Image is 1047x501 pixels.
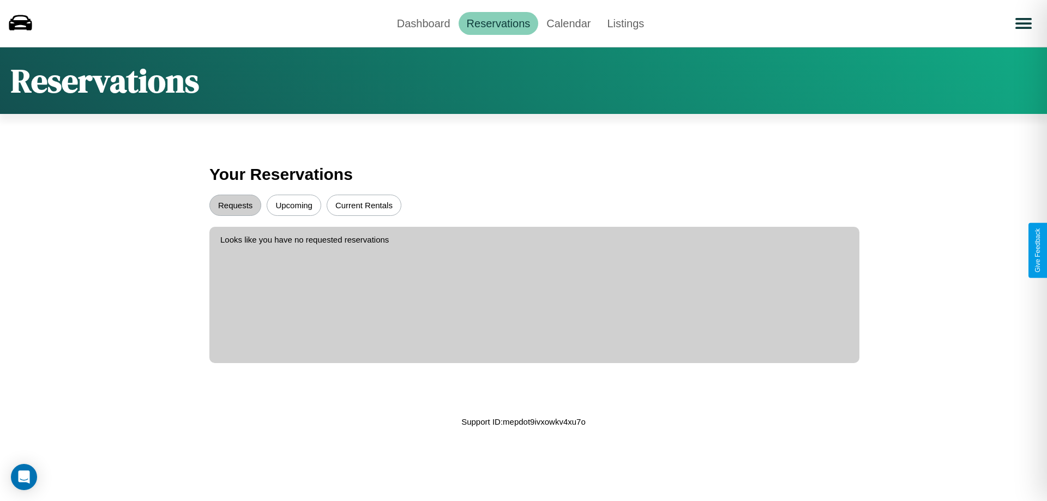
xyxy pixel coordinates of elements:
[327,195,401,216] button: Current Rentals
[1034,228,1042,273] div: Give Feedback
[209,160,838,189] h3: Your Reservations
[1008,8,1039,39] button: Open menu
[209,195,261,216] button: Requests
[389,12,459,35] a: Dashboard
[220,232,849,247] p: Looks like you have no requested reservations
[538,12,599,35] a: Calendar
[11,58,199,103] h1: Reservations
[599,12,652,35] a: Listings
[267,195,321,216] button: Upcoming
[461,414,586,429] p: Support ID: mepdot9ivxowkv4xu7o
[11,464,37,490] div: Open Intercom Messenger
[459,12,539,35] a: Reservations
